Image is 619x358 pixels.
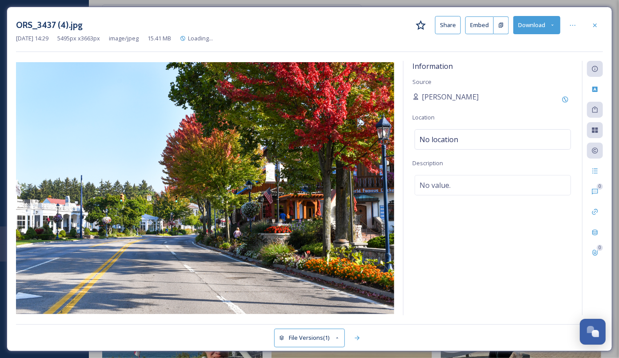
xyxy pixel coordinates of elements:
button: Embed [465,16,494,34]
button: Open Chat [580,319,606,345]
div: 0 [597,245,603,251]
span: Description [412,159,443,167]
img: ORS_3437%20%284%29.jpg [16,62,394,314]
span: No location [419,134,458,145]
span: 15.41 MB [148,34,171,43]
span: Information [412,61,453,71]
button: File Versions(1) [274,329,345,347]
span: No value. [419,180,451,191]
span: [PERSON_NAME] [422,91,479,102]
span: 5495 px x 3663 px [57,34,100,43]
span: Source [412,78,431,86]
button: Share [435,16,461,34]
h3: ORS_3437 (4).jpg [16,19,83,32]
div: 0 [597,183,603,190]
span: image/jpeg [109,34,139,43]
span: Location [412,113,435,121]
button: Download [513,16,560,34]
span: [DATE] 14:29 [16,34,48,43]
span: Loading... [188,34,213,42]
